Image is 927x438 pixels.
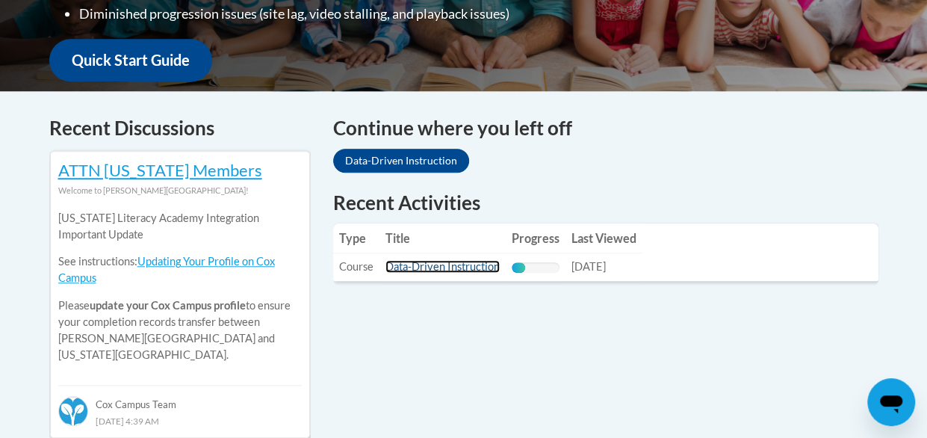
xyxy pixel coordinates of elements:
a: Data-Driven Instruction [385,260,500,273]
h4: Continue where you left off [333,114,878,143]
h1: Recent Activities [333,189,878,216]
span: Course [339,260,373,273]
div: Cox Campus Team [58,385,302,412]
th: Progress [506,223,565,253]
div: Progress, % [512,262,526,273]
img: Cox Campus Team [58,396,88,426]
div: [DATE] 4:39 AM [58,413,302,429]
iframe: Button to launch messaging window [867,378,915,426]
p: See instructions: [58,253,302,286]
a: Updating Your Profile on Cox Campus [58,255,275,284]
th: Title [379,223,506,253]
a: Data-Driven Instruction [333,149,469,173]
div: Please to ensure your completion records transfer between [PERSON_NAME][GEOGRAPHIC_DATA] and [US_... [58,199,302,374]
span: [DATE] [571,260,606,273]
div: Welcome to [PERSON_NAME][GEOGRAPHIC_DATA]! [58,182,302,199]
th: Type [333,223,379,253]
li: Diminished progression issues (site lag, video stalling, and playback issues) [79,3,591,25]
p: [US_STATE] Literacy Academy Integration Important Update [58,210,302,243]
b: update your Cox Campus profile [90,299,246,312]
a: Quick Start Guide [49,39,212,81]
th: Last Viewed [565,223,642,253]
a: ATTN [US_STATE] Members [58,160,262,180]
h4: Recent Discussions [49,114,311,143]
